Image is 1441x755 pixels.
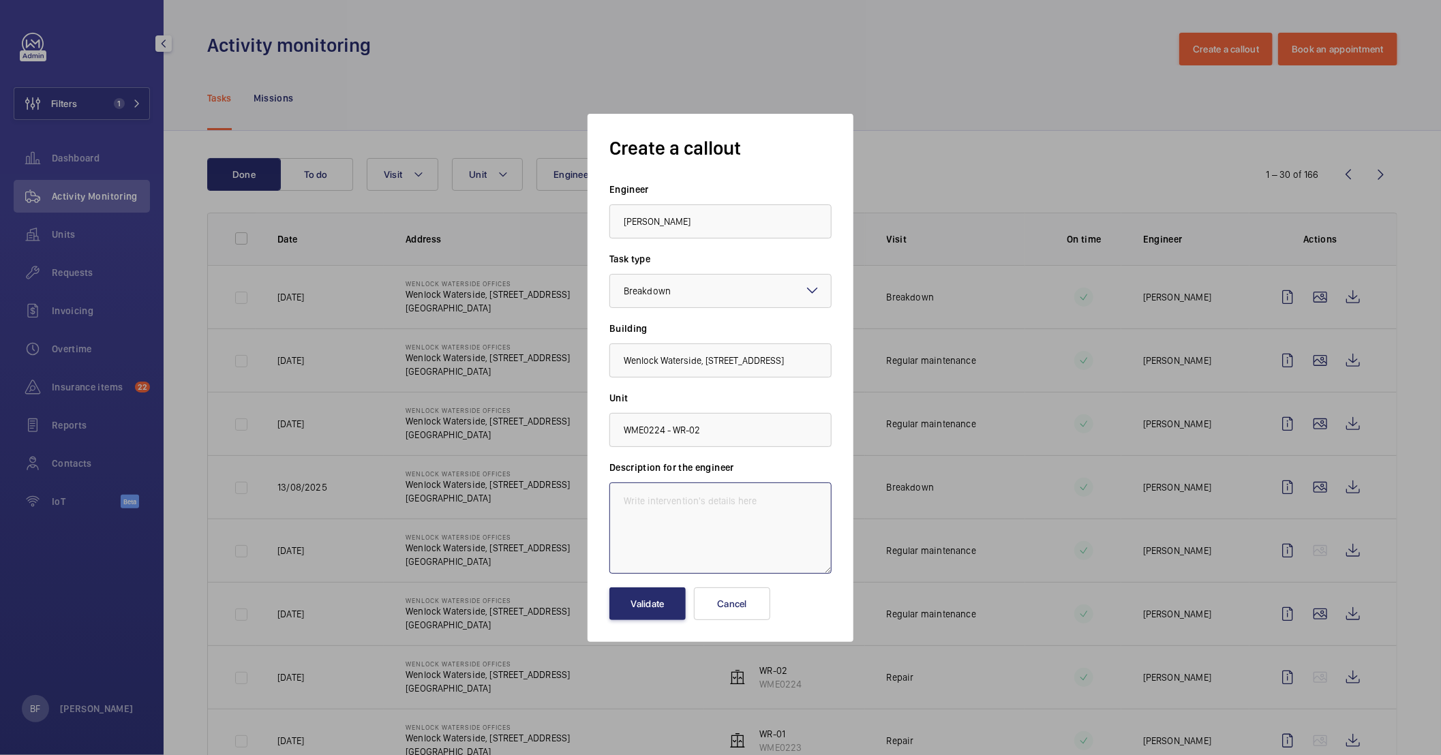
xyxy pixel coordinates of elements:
[609,322,832,335] label: Building
[609,461,832,474] label: Description for the engineer
[609,183,832,196] label: Engineer
[624,286,671,296] span: Breakdown
[609,204,832,238] input: Select an engineer
[609,413,832,447] input: Select an unit
[609,343,832,377] input: Select a building
[694,587,770,620] button: Cancel
[609,252,832,266] label: Task type
[609,391,832,405] label: Unit
[609,136,832,161] h1: Create a callout
[609,587,686,620] button: Validate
